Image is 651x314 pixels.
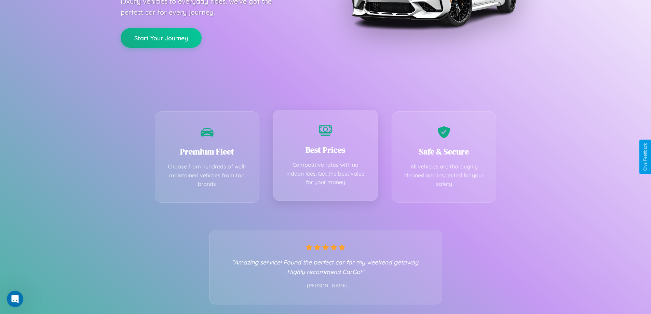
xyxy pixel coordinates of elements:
h3: Premium Fleet [165,146,249,157]
div: Give Feedback [643,143,648,171]
p: All vehicles are thoroughly cleaned and inspected for your safety [402,162,486,189]
p: - [PERSON_NAME] [223,282,428,290]
p: Choose from hundreds of well-maintained vehicles from top brands [165,162,249,189]
p: Competitive rates with no hidden fees. Get the best value for your money [284,161,367,187]
h3: Safe & Secure [402,146,486,157]
button: Start Your Journey [121,28,202,48]
iframe: Intercom live chat [7,291,23,307]
h3: Best Prices [284,144,367,155]
p: "Amazing service! Found the perfect car for my weekend getaway. Highly recommend CarGo!" [223,257,428,276]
